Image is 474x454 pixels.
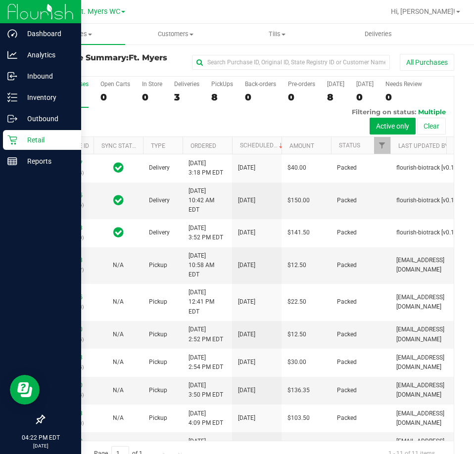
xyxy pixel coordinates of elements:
[288,91,315,103] div: 0
[385,81,422,88] div: Needs Review
[113,359,124,365] span: Not Applicable
[327,91,344,103] div: 8
[227,24,328,45] a: Tills
[245,81,276,88] div: Back-orders
[245,91,276,103] div: 0
[142,81,162,88] div: In Store
[287,228,310,237] span: $141.50
[337,196,357,205] span: Packed
[374,137,390,154] a: Filter
[149,228,170,237] span: Delivery
[7,50,17,60] inline-svg: Analytics
[189,409,223,428] span: [DATE] 4:09 PM EDT
[227,30,328,39] span: Tills
[339,142,360,149] a: Status
[113,193,124,207] span: In Sync
[238,413,255,423] span: [DATE]
[396,163,461,173] span: flourish-biotrack [v0.1.0]
[149,330,167,339] span: Pickup
[17,91,77,103] p: Inventory
[7,135,17,145] inline-svg: Retail
[238,386,255,395] span: [DATE]
[337,163,357,173] span: Packed
[149,261,167,270] span: Pickup
[44,53,181,71] h3: Purchase Summary:
[370,118,416,135] button: Active only
[287,358,306,367] span: $30.00
[337,413,357,423] span: Packed
[287,330,306,339] span: $12.50
[189,325,223,344] span: [DATE] 2:52 PM EDT
[192,55,390,70] input: Search Purchase ID, Original ID, State Registry ID or Customer Name...
[337,386,357,395] span: Packed
[113,261,124,270] button: N/A
[287,261,306,270] span: $12.50
[113,331,124,338] span: Not Applicable
[113,161,124,175] span: In Sync
[337,228,357,237] span: Packed
[189,251,226,280] span: [DATE] 10:58 AM EDT
[396,228,461,237] span: flourish-biotrack [v0.1.0]
[7,114,17,124] inline-svg: Outbound
[126,30,226,39] span: Customers
[189,381,223,400] span: [DATE] 3:50 PM EDT
[238,330,255,339] span: [DATE]
[113,298,124,305] span: Not Applicable
[113,387,124,394] span: Not Applicable
[17,155,77,167] p: Reports
[113,386,124,395] button: N/A
[113,358,124,367] button: N/A
[352,108,416,116] span: Filtering on status:
[7,156,17,166] inline-svg: Reports
[238,163,255,173] span: [DATE]
[240,142,285,149] a: Scheduled
[151,142,165,149] a: Type
[174,81,199,88] div: Deliveries
[287,386,310,395] span: $136.35
[287,297,306,307] span: $22.50
[287,413,310,423] span: $103.50
[337,297,357,307] span: Packed
[351,30,405,39] span: Deliveries
[10,375,40,405] iframe: Resource center
[238,196,255,205] span: [DATE]
[149,358,167,367] span: Pickup
[190,142,216,149] a: Ordered
[125,24,227,45] a: Customers
[238,228,255,237] span: [DATE]
[149,196,170,205] span: Delivery
[77,7,120,16] span: Ft. Myers WC
[337,261,357,270] span: Packed
[287,163,306,173] span: $40.00
[356,91,374,103] div: 0
[189,186,226,215] span: [DATE] 10:42 AM EDT
[398,142,448,149] a: Last Updated By
[149,163,170,173] span: Delivery
[174,91,199,103] div: 3
[149,386,167,395] span: Pickup
[385,91,422,103] div: 0
[4,433,77,442] p: 04:22 PM EDT
[418,108,446,116] span: Multiple
[17,70,77,82] p: Inbound
[17,113,77,125] p: Outbound
[149,413,167,423] span: Pickup
[396,196,461,205] span: flourish-biotrack [v0.1.0]
[113,413,124,423] button: N/A
[113,297,124,307] button: N/A
[189,353,223,372] span: [DATE] 2:54 PM EDT
[101,142,140,149] a: Sync Status
[7,71,17,81] inline-svg: Inbound
[211,81,233,88] div: PickUps
[113,414,124,421] span: Not Applicable
[189,288,226,317] span: [DATE] 12:41 PM EDT
[149,297,167,307] span: Pickup
[417,118,446,135] button: Clear
[391,7,455,15] span: Hi, [PERSON_NAME]!
[17,49,77,61] p: Analytics
[7,92,17,102] inline-svg: Inventory
[17,134,77,146] p: Retail
[7,29,17,39] inline-svg: Dashboard
[238,297,255,307] span: [DATE]
[17,28,77,40] p: Dashboard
